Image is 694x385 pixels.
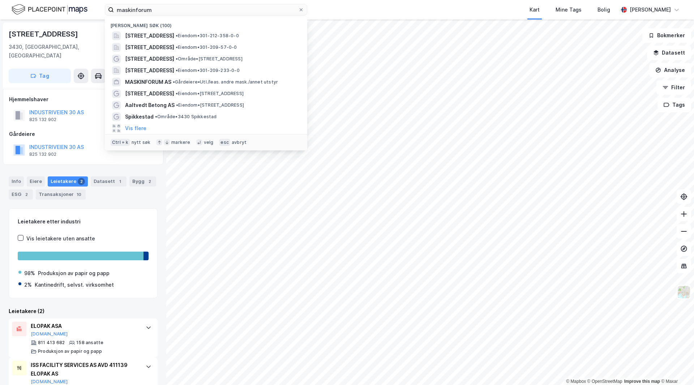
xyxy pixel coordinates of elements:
div: markere [171,140,190,145]
span: • [176,91,178,96]
span: Gårdeiere • Utl./leas. andre mask./annet utstyr [173,79,278,85]
a: Improve this map [624,379,660,384]
button: Filter [656,80,691,95]
div: Kart [530,5,540,14]
div: [STREET_ADDRESS] [9,28,80,40]
div: Leietakere [48,176,88,187]
img: logo.f888ab2527a4732fd821a326f86c7f29.svg [12,3,87,16]
div: Produksjon av papir og papp [38,348,102,354]
span: • [176,68,178,73]
div: ISS FACILITY SERVICES AS AVD 411139 ELOPAK AS [31,361,138,378]
div: ESG [9,189,33,200]
div: 825 132 902 [29,151,56,157]
div: esc [219,139,230,146]
span: Område • [STREET_ADDRESS] [176,56,243,62]
iframe: Chat Widget [658,350,694,385]
div: 158 ansatte [76,340,103,346]
span: [STREET_ADDRESS] [125,31,174,40]
div: Kantinedrift, selvst. virksomhet [35,281,114,289]
span: Eiendom • 301-209-57-0-0 [176,44,237,50]
div: Ctrl + k [111,139,130,146]
button: Vis flere [125,124,146,133]
div: ELOPAK ASA [31,322,138,330]
div: 98% [24,269,35,278]
span: Område • 3430 Spikkestad [155,114,217,120]
div: Transaksjoner [36,189,86,200]
div: Vis leietakere uten ansatte [26,234,95,243]
span: Eiendom • 301-212-358-0-0 [176,33,239,39]
div: 825 132 902 [29,117,56,123]
div: Gårdeiere [9,130,157,138]
div: 2 [78,178,85,185]
span: Aaltvedt Betong AS [125,101,175,110]
div: avbryt [232,140,247,145]
span: [STREET_ADDRESS] [125,43,174,52]
div: Leietakere (2) [9,307,158,316]
span: • [176,56,178,61]
div: [PERSON_NAME] søk (100) [105,17,307,30]
div: Bolig [597,5,610,14]
div: 2% [24,281,32,289]
div: Hjemmelshaver [9,95,157,104]
a: Mapbox [566,379,586,384]
button: [DOMAIN_NAME] [31,331,68,337]
span: [STREET_ADDRESS] [125,89,174,98]
div: Kontrollprogram for chat [658,350,694,385]
div: Mine Tags [556,5,582,14]
button: Tag [9,69,71,83]
div: 3430, [GEOGRAPHIC_DATA], [GEOGRAPHIC_DATA] [9,43,124,60]
div: 2 [23,191,30,198]
div: 1 [116,178,124,185]
div: 811 413 682 [38,340,65,346]
span: • [155,114,157,119]
div: Leietakere etter industri [18,217,149,226]
div: Produksjon av papir og papp [38,269,110,278]
img: Z [677,285,691,299]
div: [PERSON_NAME] [630,5,671,14]
a: OpenStreetMap [587,379,622,384]
span: Eiendom • [STREET_ADDRESS] [176,102,244,108]
span: • [176,102,178,108]
div: 10 [75,191,83,198]
div: Datasett [91,176,127,187]
span: • [176,33,178,38]
button: Tags [657,98,691,112]
span: MASKINFORUM AS [125,78,171,86]
button: Analyse [649,63,691,77]
span: Eiendom • 301-209-233-0-0 [176,68,240,73]
span: Spikkestad [125,112,154,121]
span: [STREET_ADDRESS] [125,66,174,75]
div: Bygg [129,176,156,187]
button: Datasett [647,46,691,60]
span: • [173,79,175,85]
span: Eiendom • [STREET_ADDRESS] [176,91,244,97]
div: Info [9,176,24,187]
span: • [176,44,178,50]
div: 2 [146,178,153,185]
div: Eiere [27,176,45,187]
input: Søk på adresse, matrikkel, gårdeiere, leietakere eller personer [114,4,298,15]
button: Bokmerker [642,28,691,43]
div: nytt søk [132,140,151,145]
div: velg [204,140,214,145]
button: [DOMAIN_NAME] [31,379,68,385]
span: [STREET_ADDRESS] [125,55,174,63]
